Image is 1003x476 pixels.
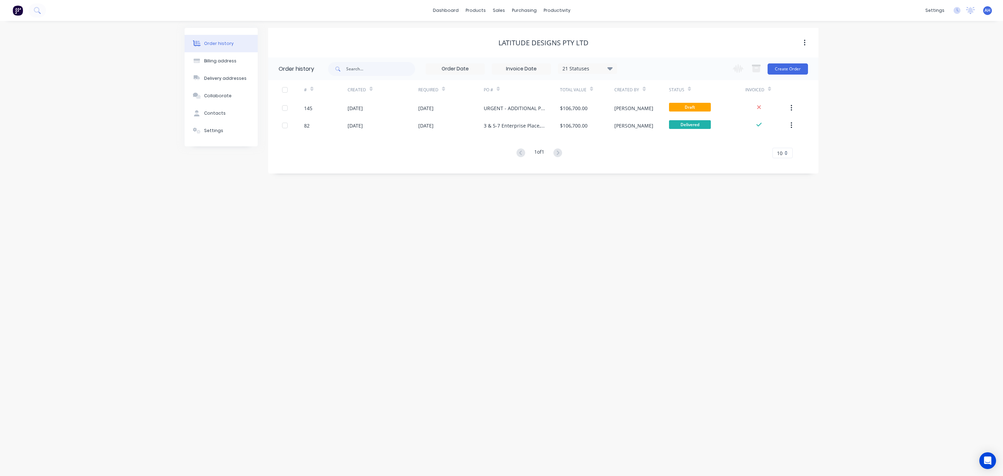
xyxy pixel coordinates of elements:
div: Total Value [560,80,614,99]
span: Draft [669,103,711,112]
div: # [304,87,307,93]
div: [DATE] [348,122,363,129]
input: Invoice Date [492,64,551,74]
button: Order history [185,35,258,52]
div: 1 of 1 [534,148,544,158]
input: Search... [346,62,415,76]
div: 82 [304,122,310,129]
div: Invoiced [745,80,789,99]
div: $106,700.00 [560,105,588,112]
div: URGENT - ADDITIONAL PENELS [484,105,546,112]
div: Order history [279,65,314,73]
button: Settings [185,122,258,139]
div: Delivery addresses [204,75,247,82]
div: [DATE] [418,105,434,112]
div: Settings [204,128,223,134]
div: 21 Statuses [558,65,617,72]
div: Billing address [204,58,236,64]
div: Created By [614,80,669,99]
div: Required [418,87,438,93]
div: Created [348,80,418,99]
input: Order Date [426,64,484,74]
div: Contacts [204,110,226,116]
div: productivity [540,5,574,16]
div: Latitude Designs Pty Ltd [498,39,589,47]
span: AH [985,7,990,14]
div: Invoiced [745,87,764,93]
div: PO # [484,87,493,93]
div: [DATE] [418,122,434,129]
div: sales [489,5,508,16]
div: 145 [304,105,312,112]
div: PO # [484,80,560,99]
div: Required [418,80,484,99]
div: products [462,5,489,16]
div: # [304,80,348,99]
div: Total Value [560,87,586,93]
div: $106,700.00 [560,122,588,129]
span: Delivered [669,120,711,129]
button: Delivery addresses [185,70,258,87]
div: [PERSON_NAME] [614,105,653,112]
button: Collaborate [185,87,258,105]
div: purchasing [508,5,540,16]
span: 10 [777,149,783,157]
button: Contacts [185,105,258,122]
button: Billing address [185,52,258,70]
img: Factory [13,5,23,16]
div: 3 & 5-7 Enterprise Place, Yatala - Light Weight Steel Framing - Supply and Install [484,122,546,129]
button: Create Order [768,63,808,75]
div: settings [922,5,948,16]
div: Collaborate [204,93,232,99]
div: Order history [204,40,234,47]
div: [PERSON_NAME] [614,122,653,129]
div: [DATE] [348,105,363,112]
div: Created By [614,87,639,93]
div: Status [669,87,684,93]
div: Created [348,87,366,93]
a: dashboard [429,5,462,16]
div: Status [669,80,745,99]
div: Open Intercom Messenger [979,452,996,469]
